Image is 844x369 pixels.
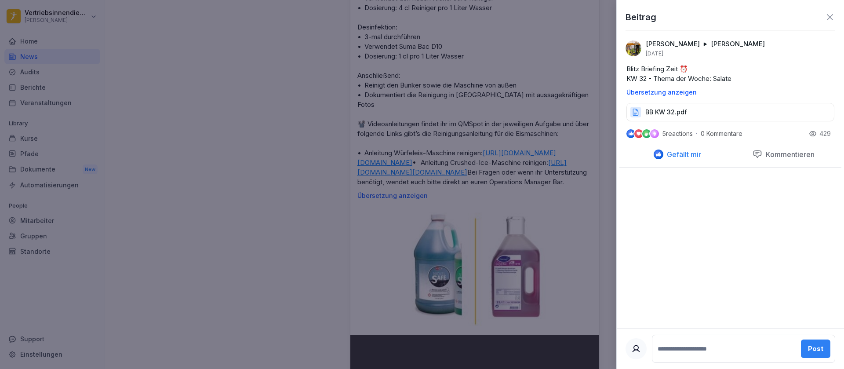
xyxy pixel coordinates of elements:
[645,108,687,117] p: BB KW 32.pdf
[626,89,834,96] p: Übersetzung anzeigen
[646,40,700,48] p: [PERSON_NAME]
[626,11,656,24] p: Beitrag
[662,130,693,137] p: 5 reactions
[663,150,701,159] p: Gefällt mir
[819,129,831,138] p: 429
[646,50,663,57] p: [DATE]
[711,40,765,48] p: [PERSON_NAME]
[626,110,834,119] a: BB KW 32.pdf
[701,130,749,137] p: 0 Kommentare
[801,340,830,358] button: Post
[626,64,834,84] p: Blitz Briefing Zeit ⏰ KW 32 - Thema der Woche: Salate
[762,150,815,159] p: Kommentieren
[808,344,823,354] div: Post
[626,40,641,56] img: ahtvx1qdgs31qf7oeejj87mb.png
